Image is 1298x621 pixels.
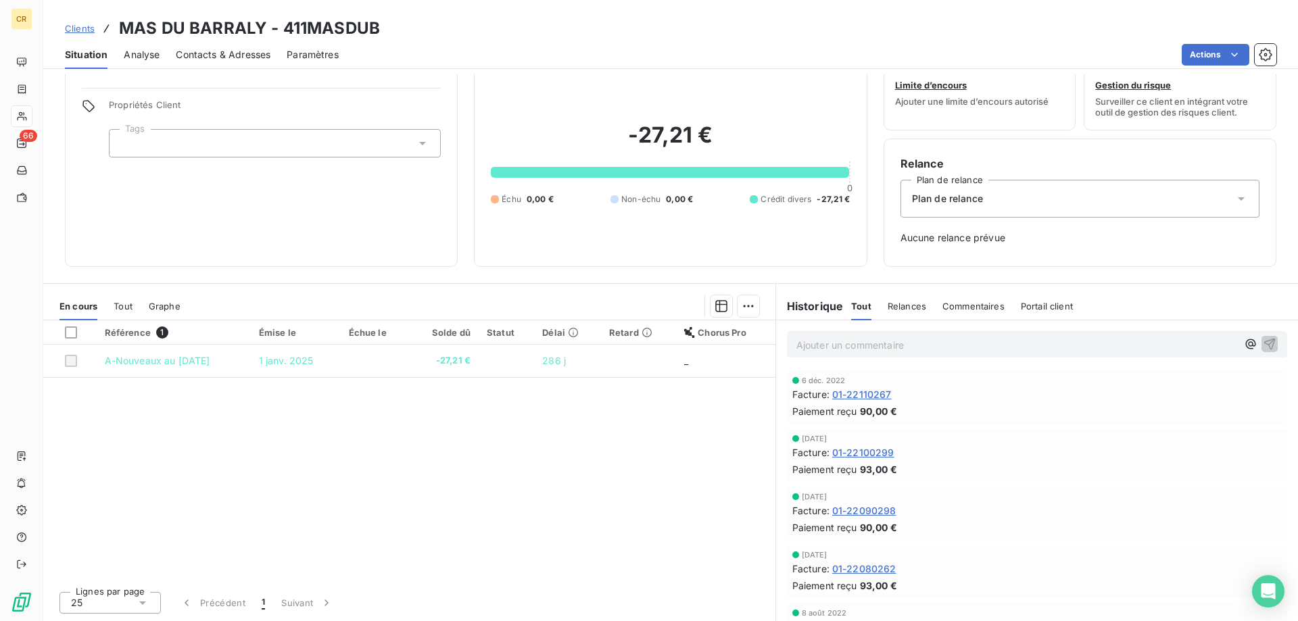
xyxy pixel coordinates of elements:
[802,609,847,617] span: 8 août 2022
[817,193,850,205] span: -27,21 €
[792,503,830,518] span: Facture :
[832,445,894,459] span: 01-22100299
[262,596,265,610] span: 1
[172,589,254,617] button: Précédent
[832,562,896,576] span: 01-22080262
[259,327,333,338] div: Émise le
[1084,44,1276,130] button: Gestion du risqueSurveiller ce client en intégrant votre outil de gestion des risques client.
[149,301,181,312] span: Graphe
[792,404,857,418] span: Paiement reçu
[417,327,471,338] div: Solde dû
[527,193,554,205] span: 0,00 €
[287,48,339,61] span: Paramètres
[621,193,660,205] span: Non-échu
[900,155,1259,172] h6: Relance
[888,301,926,312] span: Relances
[114,301,133,312] span: Tout
[119,16,380,41] h3: MAS DU BARRALY - 411MASDUB
[860,520,897,535] span: 90,00 €
[1021,301,1073,312] span: Portail client
[491,122,850,162] h2: -27,21 €
[65,23,95,34] span: Clients
[120,137,131,149] input: Ajouter une valeur
[900,231,1259,245] span: Aucune relance prévue
[895,96,1049,107] span: Ajouter une limite d’encours autorisé
[761,193,811,205] span: Crédit divers
[105,355,210,366] span: A-Nouveaux au [DATE]
[609,327,668,338] div: Retard
[847,182,852,193] span: 0
[684,327,767,338] div: Chorus Pro
[942,301,1005,312] span: Commentaires
[792,562,830,576] span: Facture :
[1095,96,1265,118] span: Surveiller ce client en intégrant votre outil de gestion des risques client.
[792,462,857,476] span: Paiement reçu
[542,355,566,366] span: 286 j
[273,589,341,617] button: Suivant
[20,130,37,142] span: 66
[912,192,983,205] span: Plan de relance
[666,193,693,205] span: 0,00 €
[487,327,526,338] div: Statut
[792,578,857,593] span: Paiement reçu
[59,301,97,312] span: En cours
[851,301,871,312] span: Tout
[259,355,314,366] span: 1 janv. 2025
[254,589,273,617] button: 1
[832,503,896,518] span: 01-22090298
[884,44,1076,130] button: Limite d’encoursAjouter une limite d’encours autorisé
[776,298,844,314] h6: Historique
[542,327,593,338] div: Délai
[349,327,402,338] div: Échue le
[105,326,243,339] div: Référence
[802,376,846,384] span: 6 déc. 2022
[65,22,95,35] a: Clients
[109,99,441,118] span: Propriétés Client
[802,434,827,443] span: [DATE]
[895,80,967,91] span: Limite d’encours
[1252,575,1284,607] div: Open Intercom Messenger
[11,591,32,613] img: Logo LeanPay
[71,596,82,610] span: 25
[792,445,830,459] span: Facture :
[860,578,897,593] span: 93,00 €
[176,48,270,61] span: Contacts & Adresses
[156,326,168,339] span: 1
[65,48,107,61] span: Situation
[792,387,830,401] span: Facture :
[124,48,160,61] span: Analyse
[860,404,897,418] span: 90,00 €
[1095,80,1171,91] span: Gestion du risque
[684,355,688,366] span: _
[832,387,892,401] span: 01-22110267
[802,493,827,501] span: [DATE]
[417,354,471,368] span: -27,21 €
[502,193,521,205] span: Échu
[1182,44,1249,66] button: Actions
[792,520,857,535] span: Paiement reçu
[802,551,827,559] span: [DATE]
[11,8,32,30] div: CR
[860,462,897,476] span: 93,00 €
